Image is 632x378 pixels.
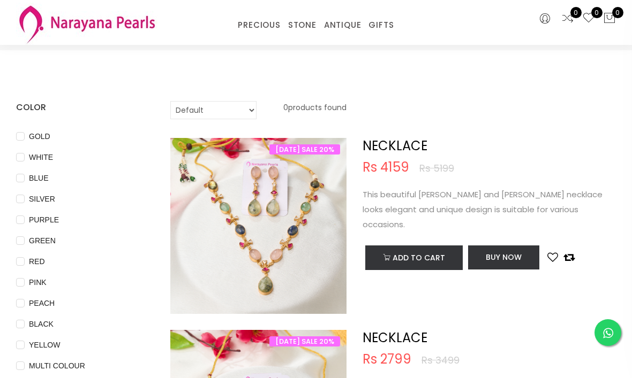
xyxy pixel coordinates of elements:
[25,360,89,372] span: MULTI COLOUR
[563,251,575,264] button: Add to compare
[561,12,574,26] a: 0
[25,235,60,246] span: GREEN
[25,172,53,184] span: BLUE
[288,17,317,33] a: STONE
[547,251,558,264] button: Add to wishlist
[25,130,55,142] span: GOLD
[25,339,64,351] span: YELLOW
[25,151,57,163] span: WHITE
[603,12,616,26] button: 0
[16,101,154,114] h4: COLOR
[612,7,623,18] span: 0
[368,17,394,33] a: GIFTS
[269,144,340,155] span: [DATE] SALE 20%
[363,329,427,346] a: NECKLACE
[363,161,409,174] span: Rs 4159
[365,245,463,270] button: Add to cart
[25,214,63,226] span: PURPLE
[591,7,603,18] span: 0
[25,193,59,205] span: SILVER
[570,7,582,18] span: 0
[422,356,460,365] span: Rs 3499
[582,12,595,26] a: 0
[25,297,59,309] span: PEACH
[363,137,427,155] a: NECKLACE
[468,245,539,269] button: Buy Now
[269,336,340,346] span: [DATE] SALE 20%
[238,17,280,33] a: PRECIOUS
[25,256,49,267] span: RED
[25,318,58,330] span: BLACK
[25,276,51,288] span: PINK
[363,187,616,232] p: This beautiful [PERSON_NAME] and [PERSON_NAME] necklace looks elegant and unique design is suitab...
[283,101,347,119] p: 0 products found
[419,164,454,173] span: Rs 5199
[363,353,411,366] span: Rs 2799
[324,17,362,33] a: ANTIQUE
